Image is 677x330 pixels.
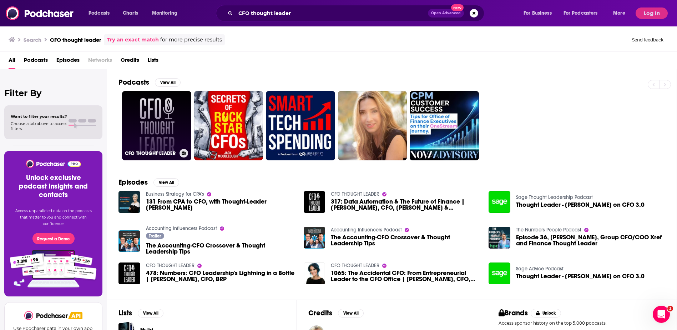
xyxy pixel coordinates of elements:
p: Access unparalleled data on the podcasts that matter to you and connect with confidence. [13,208,94,227]
a: Accounting Influencers Podcast [331,227,402,233]
img: The Accounting-CFO Crossover & Thought Leadership Tips [118,230,140,252]
span: Episode 36, [PERSON_NAME], Group CFO/COO Xref and Finance Thought Leader [516,234,665,246]
a: Business Strategy for CPA's [146,191,204,197]
span: 1065: The Accidental CFO: From Entrepreneurial Leader to the CFO Office | [PERSON_NAME], CFO, Kub... [331,270,480,282]
h3: CFO THOUGHT LEADER [125,150,177,156]
a: All [9,54,15,69]
a: CFO THOUGHT LEADER [331,191,379,197]
button: open menu [147,7,187,19]
a: EpisodesView All [118,178,179,187]
span: New [451,4,464,11]
a: 131 From CPA to CFO, with Thought-Leader Jack Sweeney [146,199,295,211]
span: 317: Data Automation & The Future of Finance | [PERSON_NAME], CFO, [PERSON_NAME] & [PERSON_NAME],... [331,199,480,211]
span: for more precise results [160,36,222,44]
a: Sage Advice Podcast [516,266,564,272]
button: open menu [84,7,119,19]
button: View All [138,309,163,317]
span: Monitoring [152,8,177,18]
button: open menu [519,7,561,19]
img: Pro Features [7,250,99,288]
input: Search podcasts, credits, & more... [236,7,428,19]
p: Access sponsor history on the top 5,000 podcasts. [499,320,665,326]
h3: CFO thought leader [50,36,101,43]
button: open menu [559,7,608,19]
iframe: Intercom live chat [653,306,670,323]
button: View All [338,309,364,317]
a: Thought Leader - Nicky Larkin on CFO 3.0 [516,273,645,279]
a: ListsView All [118,309,163,317]
img: 317: Data Automation & The Future of Finance | Steve Love, CFO, Dialpad & Brett Knowles, Thought ... [304,191,325,213]
a: Lists [148,54,158,69]
span: Trailer [149,234,161,238]
img: Podchaser - Follow, Share and Rate Podcasts [25,160,81,168]
div: Search podcasts, credits, & more... [223,5,491,21]
span: Thought Leader - [PERSON_NAME] on CFO 3.0 [516,273,645,279]
a: The Numbers People Podcast [516,227,581,233]
a: The Accounting-CFO Crossover & Thought Leadership Tips [331,234,480,246]
a: Credits [121,54,139,69]
button: Log In [636,7,668,19]
img: 131 From CPA to CFO, with Thought-Leader Jack Sweeney [118,191,140,213]
a: Episodes [56,54,80,69]
span: Open Advanced [431,11,461,15]
a: Accounting Influencers Podcast [146,225,217,231]
img: Thought Leader - Nicky Larkin on CFO 3.0 [489,262,510,284]
img: Podchaser - Follow, Share and Rate Podcasts [6,6,74,20]
h2: Lists [118,309,132,317]
h2: Filter By [4,88,102,98]
a: CFO THOUGHT LEADER [331,262,379,269]
a: 1065: The Accidental CFO: From Entrepreneurial Leader to the CFO Office | Stacy Tumarkin, CFO, Ku... [331,270,480,282]
span: Networks [88,54,112,69]
h3: Search [24,36,41,43]
span: 478: Numbers: CFO Leadership's Lightning in a Bottle | [PERSON_NAME], CFO, BRP [146,270,295,282]
a: The Accounting-CFO Crossover & Thought Leadership Tips [146,242,295,255]
a: CFO THOUGHT LEADER [146,262,194,269]
a: Podcasts [24,54,48,69]
img: 478: Numbers: CFO Leadership's Lightning in a Bottle | Sebastien Martel, CFO, BRP [118,262,140,284]
a: Sage Thought Leadership Podcast [516,194,593,200]
a: Thought Leader - Nicky Larkin on CFO 3.0 [489,191,510,213]
a: Episode 36, James Solomons, Group CFO/COO Xref and Finance Thought Leader [516,234,665,246]
a: Thought Leader - Nicky Larkin on CFO 3.0 [516,202,645,208]
span: Thought Leader - [PERSON_NAME] on CFO 3.0 [516,202,645,208]
button: Request a Demo [32,233,75,244]
h2: Credits [308,309,332,317]
button: View All [155,78,181,87]
a: Podchaser - Follow, Share and Rate Podcasts [24,311,69,320]
h2: Episodes [118,178,148,187]
a: CreditsView All [308,309,364,317]
button: Open AdvancedNew [428,9,464,17]
img: Podchaser API banner [68,312,82,319]
span: Want to filter your results? [11,114,67,119]
img: Episode 36, James Solomons, Group CFO/COO Xref and Finance Thought Leader [489,227,510,249]
span: 131 From CPA to CFO, with Thought-Leader [PERSON_NAME] [146,199,295,211]
a: 478: Numbers: CFO Leadership's Lightning in a Bottle | Sebastien Martel, CFO, BRP [146,270,295,282]
button: View All [153,178,179,187]
a: PodcastsView All [118,78,181,87]
img: 1065: The Accidental CFO: From Entrepreneurial Leader to the CFO Office | Stacy Tumarkin, CFO, Ku... [304,262,325,284]
a: Try an exact match [107,36,159,44]
span: More [613,8,625,18]
button: open menu [608,7,634,19]
a: Charts [118,7,142,19]
span: For Business [524,8,552,18]
span: Charts [123,8,138,18]
h2: Podcasts [118,78,149,87]
span: Choose a tab above to access filters. [11,121,67,131]
span: For Podcasters [564,8,598,18]
h2: Brands [499,309,528,317]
